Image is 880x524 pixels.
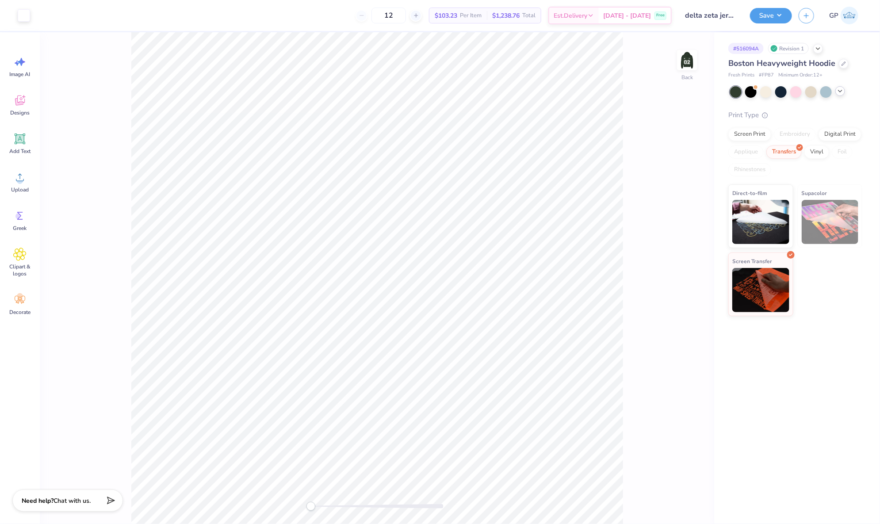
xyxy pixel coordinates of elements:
[9,148,31,155] span: Add Text
[825,7,862,24] a: GP
[5,263,34,277] span: Clipart & logos
[750,8,792,23] button: Save
[728,128,771,141] div: Screen Print
[728,110,862,120] div: Print Type
[728,43,764,54] div: # 516094A
[306,502,315,511] div: Accessibility label
[766,145,802,159] div: Transfers
[678,7,743,24] input: Untitled Design
[10,109,30,116] span: Designs
[728,58,835,69] span: Boston Heavyweight Hoodie
[603,11,651,20] span: [DATE] - [DATE]
[656,12,665,19] span: Free
[728,163,771,176] div: Rhinestones
[774,128,816,141] div: Embroidery
[678,51,696,69] img: Back
[554,11,587,20] span: Est. Delivery
[778,72,823,79] span: Minimum Order: 12 +
[841,7,858,24] img: Gene Padilla
[11,186,29,193] span: Upload
[681,73,693,81] div: Back
[732,268,789,312] img: Screen Transfer
[435,11,457,20] span: $103.23
[522,11,536,20] span: Total
[371,8,406,23] input: – –
[732,256,772,266] span: Screen Transfer
[819,128,861,141] div: Digital Print
[13,225,27,232] span: Greek
[9,309,31,316] span: Decorate
[802,188,827,198] span: Supacolor
[728,145,764,159] div: Applique
[728,72,754,79] span: Fresh Prints
[10,71,31,78] span: Image AI
[829,11,838,21] span: GP
[802,200,859,244] img: Supacolor
[832,145,853,159] div: Foil
[804,145,829,159] div: Vinyl
[732,188,767,198] span: Direct-to-film
[732,200,789,244] img: Direct-to-film
[460,11,482,20] span: Per Item
[22,497,54,505] strong: Need help?
[492,11,520,20] span: $1,238.76
[54,497,91,505] span: Chat with us.
[768,43,809,54] div: Revision 1
[759,72,774,79] span: # FP87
